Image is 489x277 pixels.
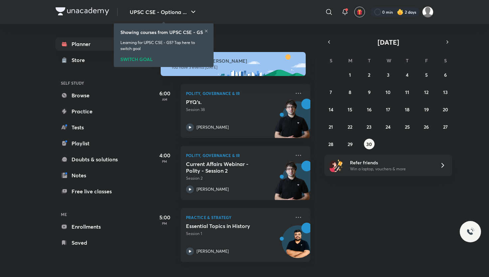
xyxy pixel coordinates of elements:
button: September 29, 2025 [345,139,355,149]
h5: 5:00 [151,213,178,221]
p: AM [151,97,178,101]
abbr: September 6, 2025 [444,72,447,78]
a: Notes [56,169,133,182]
img: afternoon [161,52,306,76]
span: [DATE] [378,38,399,47]
button: September 16, 2025 [364,104,375,115]
button: September 26, 2025 [421,121,432,132]
a: Saved [56,236,133,249]
img: unacademy [274,161,310,207]
button: avatar [354,7,365,17]
abbr: September 3, 2025 [387,72,390,78]
abbr: Sunday [330,57,332,64]
abbr: Monday [348,57,352,64]
button: September 19, 2025 [421,104,432,115]
h6: Refer friends [350,159,432,166]
abbr: September 27, 2025 [443,124,448,130]
img: unacademy [274,99,310,145]
h6: Showing courses from UPSC CSE - GS [120,29,203,36]
button: September 21, 2025 [326,121,336,132]
a: Store [56,53,133,67]
abbr: September 2, 2025 [368,72,370,78]
abbr: September 7, 2025 [330,89,332,95]
button: September 27, 2025 [440,121,451,132]
button: September 9, 2025 [364,87,375,97]
h4: [DATE] [161,37,317,45]
button: September 25, 2025 [402,121,412,132]
button: September 18, 2025 [402,104,412,115]
img: avatar [357,9,363,15]
a: Tests [56,121,133,134]
abbr: September 22, 2025 [348,124,352,130]
button: September 8, 2025 [345,87,355,97]
h5: 6:00 [151,89,178,97]
button: September 13, 2025 [440,87,451,97]
button: September 22, 2025 [345,121,355,132]
abbr: September 29, 2025 [348,141,353,147]
a: Practice [56,105,133,118]
img: referral [330,159,343,172]
button: September 24, 2025 [383,121,394,132]
p: Win a laptop, vouchers & more [350,166,432,172]
abbr: September 13, 2025 [443,89,448,95]
h6: SELF STUDY [56,77,133,89]
button: September 11, 2025 [402,87,412,97]
abbr: September 26, 2025 [424,124,429,130]
img: streak [397,9,404,15]
img: Ayush Kumar [422,6,433,18]
abbr: Tuesday [368,57,371,64]
button: September 23, 2025 [364,121,375,132]
button: September 14, 2025 [326,104,336,115]
a: Browse [56,89,133,102]
p: Learning for UPSC CSE - GS? Tap here to switch goal [120,40,207,52]
div: SWITCH GOAL [120,54,207,62]
abbr: September 11, 2025 [405,89,409,95]
p: Practice & Strategy [186,213,290,221]
button: September 12, 2025 [421,87,432,97]
p: Polity, Governance & IR [186,89,290,97]
button: September 1, 2025 [345,69,355,80]
button: [DATE] [334,37,443,47]
a: Planner [56,37,133,51]
abbr: September 25, 2025 [405,124,410,130]
h6: ME [56,209,133,220]
abbr: September 21, 2025 [329,124,333,130]
div: Store [72,56,89,64]
button: September 2, 2025 [364,69,375,80]
button: UPSC CSE - Optiona ... [126,5,201,19]
p: Polity, Governance & IR [186,151,290,159]
p: Session 1 [186,231,290,237]
img: Company Logo [56,7,109,15]
h5: Current Affairs Webinar - Polity - Session 2 [186,161,269,174]
abbr: September 28, 2025 [328,141,333,147]
abbr: September 23, 2025 [367,124,372,130]
p: [PERSON_NAME] [197,124,229,130]
button: September 10, 2025 [383,87,394,97]
abbr: September 8, 2025 [349,89,351,95]
h5: PYQ’s. [186,99,269,105]
h6: Good afternoon, [PERSON_NAME] [171,58,300,64]
abbr: September 1, 2025 [349,72,351,78]
h5: Essential Topics in History [186,223,269,229]
abbr: September 10, 2025 [386,89,391,95]
abbr: Friday [425,57,428,64]
abbr: September 19, 2025 [424,106,429,113]
a: Free live classes [56,185,133,198]
img: Avatar [282,229,314,261]
abbr: September 9, 2025 [368,89,371,95]
img: ttu [466,228,474,236]
abbr: September 17, 2025 [386,106,390,113]
p: You have 3 events [DATE] [171,65,300,70]
h5: 4:00 [151,151,178,159]
button: September 3, 2025 [383,69,394,80]
a: Company Logo [56,7,109,17]
abbr: September 16, 2025 [367,106,372,113]
abbr: Saturday [444,57,447,64]
button: September 20, 2025 [440,104,451,115]
button: September 28, 2025 [326,139,336,149]
a: Enrollments [56,220,133,233]
abbr: September 24, 2025 [386,124,391,130]
a: Doubts & solutions [56,153,133,166]
abbr: September 30, 2025 [366,141,372,147]
a: Playlist [56,137,133,150]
